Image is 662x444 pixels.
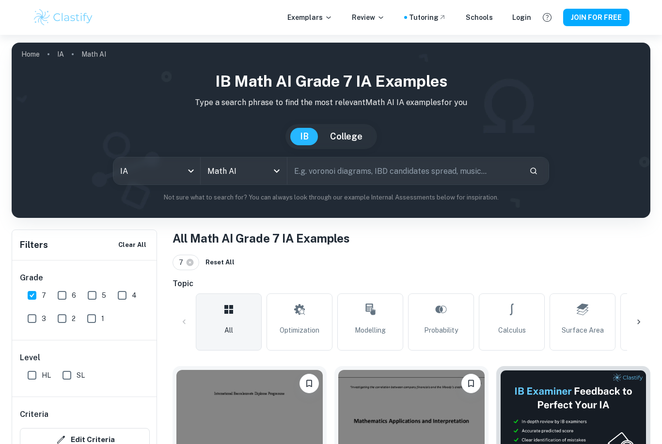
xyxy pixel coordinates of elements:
[270,164,284,178] button: Open
[512,12,531,23] a: Login
[355,325,386,336] span: Modelling
[539,9,555,26] button: Help and Feedback
[224,325,233,336] span: All
[20,409,48,420] h6: Criteria
[113,157,200,184] div: IA
[20,352,150,364] h6: Level
[21,47,40,61] a: Home
[42,290,46,301] span: 7
[352,12,385,23] p: Review
[173,278,650,290] h6: Topic
[280,325,319,336] span: Optimization
[32,8,94,27] img: Clastify logo
[19,70,643,93] h1: IB Math AI Grade 7 IA examples
[287,157,521,184] input: E.g. voronoi diagrams, IBD candidates spread, music...
[179,257,188,268] span: 7
[290,128,318,145] button: IB
[42,370,51,381] span: HL
[12,43,650,218] img: profile cover
[409,12,446,23] a: Tutoring
[19,97,643,108] p: Type a search phrase to find the most relevant Math AI IA examples for you
[132,290,137,301] span: 4
[72,313,76,324] span: 2
[57,47,64,61] a: IA
[299,374,319,393] button: Please log in to bookmark exemplars
[562,325,604,336] span: Surface Area
[72,290,76,301] span: 6
[424,325,458,336] span: Probability
[461,374,481,393] button: Please log in to bookmark exemplars
[173,255,199,270] div: 7
[116,238,149,252] button: Clear All
[563,9,630,26] button: JOIN FOR FREE
[77,370,85,381] span: SL
[102,290,106,301] span: 5
[173,230,650,247] h1: All Math AI Grade 7 IA Examples
[81,49,106,60] p: Math AI
[498,325,526,336] span: Calculus
[466,12,493,23] a: Schools
[525,163,542,179] button: Search
[20,272,150,284] h6: Grade
[19,193,643,202] p: Not sure what to search for? You can always look through our example Internal Assessments below f...
[42,313,46,324] span: 3
[101,313,104,324] span: 1
[287,12,332,23] p: Exemplars
[20,238,48,252] h6: Filters
[320,128,372,145] button: College
[203,255,237,270] button: Reset All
